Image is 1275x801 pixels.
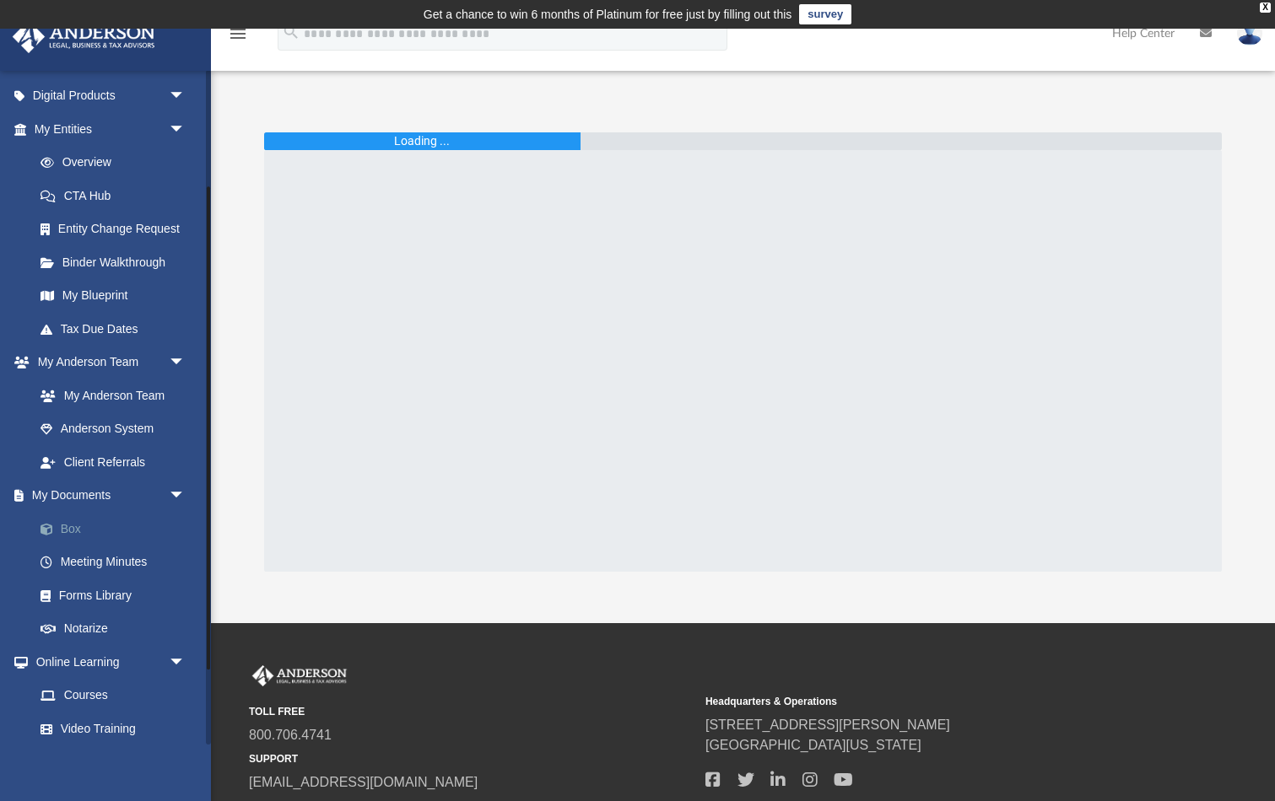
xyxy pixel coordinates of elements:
a: [STREET_ADDRESS][PERSON_NAME] [705,718,950,732]
a: Online Learningarrow_drop_down [12,645,203,679]
a: Video Training [24,712,194,745]
a: Notarize [24,612,211,646]
small: TOLL FREE [249,704,694,719]
small: SUPPORT [249,751,694,766]
a: My Blueprint [24,279,203,313]
span: arrow_drop_down [169,479,203,513]
i: menu [228,24,248,44]
a: [EMAIL_ADDRESS][DOMAIN_NAME] [249,775,478,789]
a: [GEOGRAPHIC_DATA][US_STATE] [705,738,921,752]
a: My Anderson Teamarrow_drop_down [12,346,203,379]
a: My Anderson Team [24,379,194,412]
a: Binder Walkthrough [24,245,211,279]
a: Digital Productsarrow_drop_down [12,79,211,113]
a: My Entitiesarrow_drop_down [12,112,211,146]
img: Anderson Advisors Platinum Portal [8,20,160,53]
span: arrow_drop_down [169,112,203,147]
a: Box [24,512,211,546]
img: Anderson Advisors Platinum Portal [249,665,350,687]
span: arrow_drop_down [169,79,203,114]
a: My Documentsarrow_drop_down [12,479,211,513]
a: CTA Hub [24,179,211,212]
a: Entity Change Request [24,212,211,246]
div: close [1260,3,1271,13]
a: 800.706.4741 [249,728,332,742]
a: Forms Library [24,578,203,612]
small: Headquarters & Operations [705,694,1150,709]
span: arrow_drop_down [169,346,203,380]
div: Loading ... [394,132,450,150]
a: survey [799,4,851,24]
a: Overview [24,146,211,180]
a: Client Referrals [24,445,203,479]
a: Courses [24,679,203,712]
div: Get a chance to win 6 months of Platinum for free just by filling out this [424,4,792,24]
a: menu [228,32,248,44]
a: Meeting Minutes [24,546,211,579]
img: User Pic [1237,21,1262,46]
i: search [282,23,300,41]
span: arrow_drop_down [169,645,203,680]
a: Anderson System [24,412,203,446]
a: Tax Due Dates [24,312,211,346]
